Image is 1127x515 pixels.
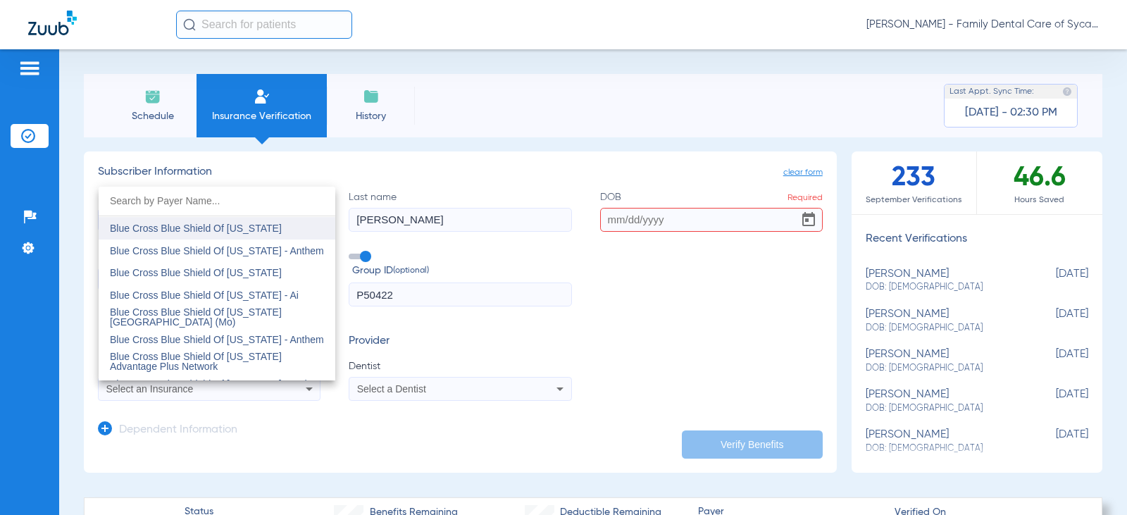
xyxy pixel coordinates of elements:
span: Blue Cross Blue Shield Of [US_STATE] [110,223,282,234]
input: dropdown search [99,187,335,216]
span: Blue Cross Blue Shield Of [US_STATE][GEOGRAPHIC_DATA] (Mo) [110,306,282,328]
span: Blue Cross Blue Shield Of [US_STATE] - Anthem [110,378,324,390]
span: Blue Cross Blue Shield Of [US_STATE] - Anthem [110,245,324,256]
span: Blue Cross Blue Shield Of [US_STATE] - Anthem [110,334,324,345]
span: Blue Cross Blue Shield Of [US_STATE] [110,267,282,278]
span: Blue Cross Blue Shield Of [US_STATE] - Ai [110,290,299,301]
span: Blue Cross Blue Shield Of [US_STATE] Advantage Plus Network [110,351,282,372]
